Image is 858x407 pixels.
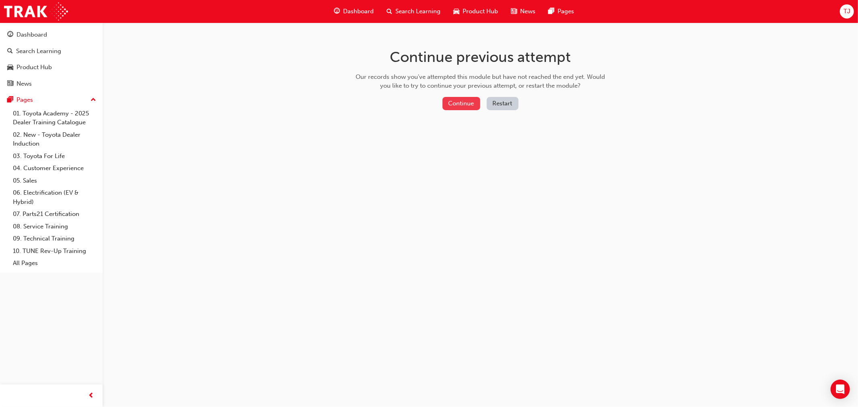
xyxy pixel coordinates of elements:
a: 01. Toyota Academy - 2025 Dealer Training Catalogue [10,107,99,129]
a: 09. Technical Training [10,232,99,245]
div: Pages [16,95,33,105]
span: search-icon [387,6,392,16]
h1: Continue previous attempt [353,48,608,66]
img: Trak [4,2,68,21]
a: 07. Parts21 Certification [10,208,99,220]
button: TJ [840,4,854,18]
div: News [16,79,32,88]
span: pages-icon [7,97,13,104]
button: Restart [487,97,519,110]
span: Pages [558,7,574,16]
span: Product Hub [463,7,498,16]
a: News [3,76,99,91]
button: Pages [3,92,99,107]
span: news-icon [7,80,13,88]
span: Search Learning [395,7,440,16]
button: DashboardSearch LearningProduct HubNews [3,26,99,92]
a: pages-iconPages [542,3,580,20]
span: guage-icon [334,6,340,16]
a: car-iconProduct Hub [447,3,504,20]
a: All Pages [10,257,99,269]
a: guage-iconDashboard [327,3,380,20]
div: Product Hub [16,63,52,72]
span: News [520,7,535,16]
span: up-icon [91,95,96,105]
a: 06. Electrification (EV & Hybrid) [10,187,99,208]
div: Open Intercom Messenger [831,380,850,399]
a: 04. Customer Experience [10,162,99,175]
a: 05. Sales [10,175,99,187]
span: pages-icon [548,6,554,16]
span: news-icon [511,6,517,16]
button: Continue [442,97,480,110]
span: search-icon [7,48,13,55]
span: guage-icon [7,31,13,39]
a: Dashboard [3,27,99,42]
a: 03. Toyota For Life [10,150,99,162]
div: Our records show you've attempted this module but have not reached the end yet. Would you like to... [353,72,608,90]
div: Dashboard [16,30,47,39]
a: 10. TUNE Rev-Up Training [10,245,99,257]
a: news-iconNews [504,3,542,20]
a: 02. New - Toyota Dealer Induction [10,129,99,150]
a: Product Hub [3,60,99,75]
span: TJ [844,7,850,16]
a: Search Learning [3,44,99,59]
a: 08. Service Training [10,220,99,233]
div: Search Learning [16,47,61,56]
a: search-iconSearch Learning [380,3,447,20]
span: car-icon [7,64,13,71]
span: prev-icon [88,391,95,401]
span: car-icon [453,6,459,16]
span: Dashboard [343,7,374,16]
